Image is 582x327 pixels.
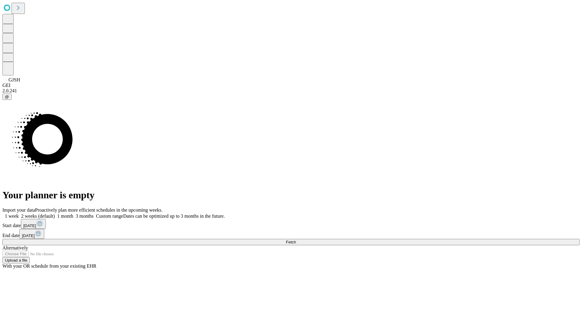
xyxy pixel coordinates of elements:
span: 1 week [5,213,19,219]
span: 3 months [76,213,94,219]
div: Start date [2,219,580,229]
button: @ [2,94,12,100]
span: Dates can be optimized up to 3 months in the future. [123,213,225,219]
button: [DATE] [19,229,44,239]
span: @ [5,94,9,99]
span: 2 weeks (default) [21,213,55,219]
span: With your OR schedule from your existing EHR [2,263,96,269]
span: [DATE] [23,223,36,228]
div: 2.0.241 [2,88,580,94]
h1: Your planner is empty [2,190,580,201]
span: Fetch [286,240,296,244]
span: Proactively plan more efficient schedules in the upcoming weeks. [35,207,162,213]
span: [DATE] [22,233,35,238]
div: End date [2,229,580,239]
div: GEI [2,83,580,88]
button: Upload a file [2,257,30,263]
span: Alternatively [2,245,28,250]
span: 1 month [57,213,73,219]
span: Import your data [2,207,35,213]
span: GJSH [8,77,20,82]
button: Fetch [2,239,580,245]
button: [DATE] [21,219,46,229]
span: Custom range [96,213,123,219]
